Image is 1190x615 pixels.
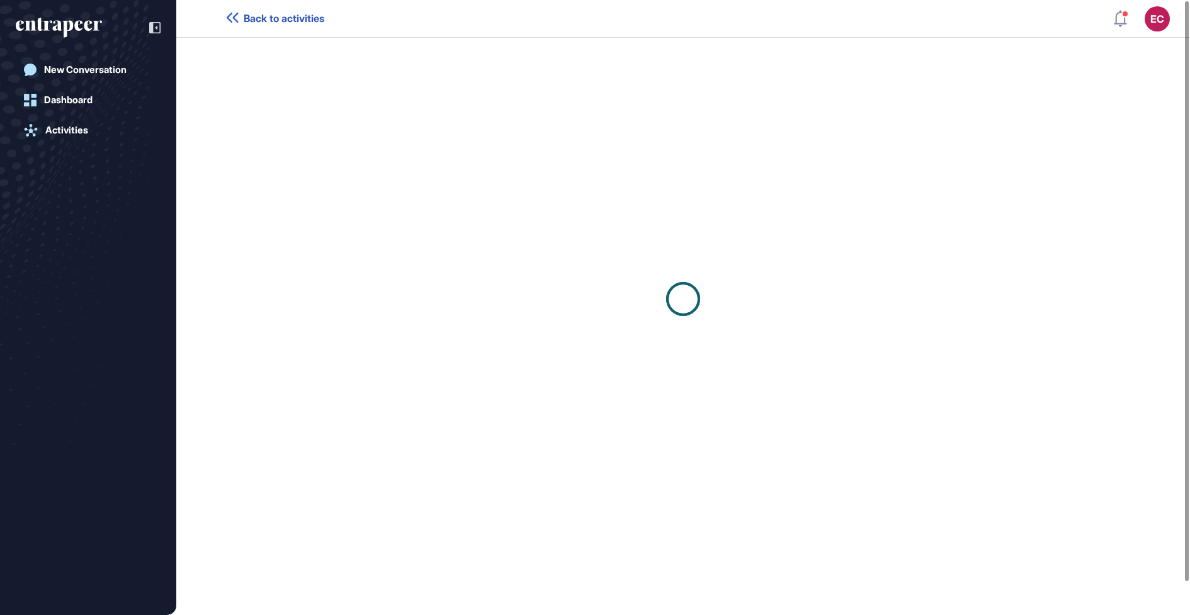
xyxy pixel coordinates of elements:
div: New Conversation [44,64,127,76]
a: Dashboard [16,87,161,113]
a: New Conversation [16,57,161,82]
div: Activities [45,125,88,136]
button: EC [1145,6,1170,31]
a: Back to activities [227,13,324,25]
a: Activities [16,118,161,143]
div: entrapeer-logo [16,18,102,38]
span: Back to activities [244,13,324,25]
div: Dashboard [44,94,93,106]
